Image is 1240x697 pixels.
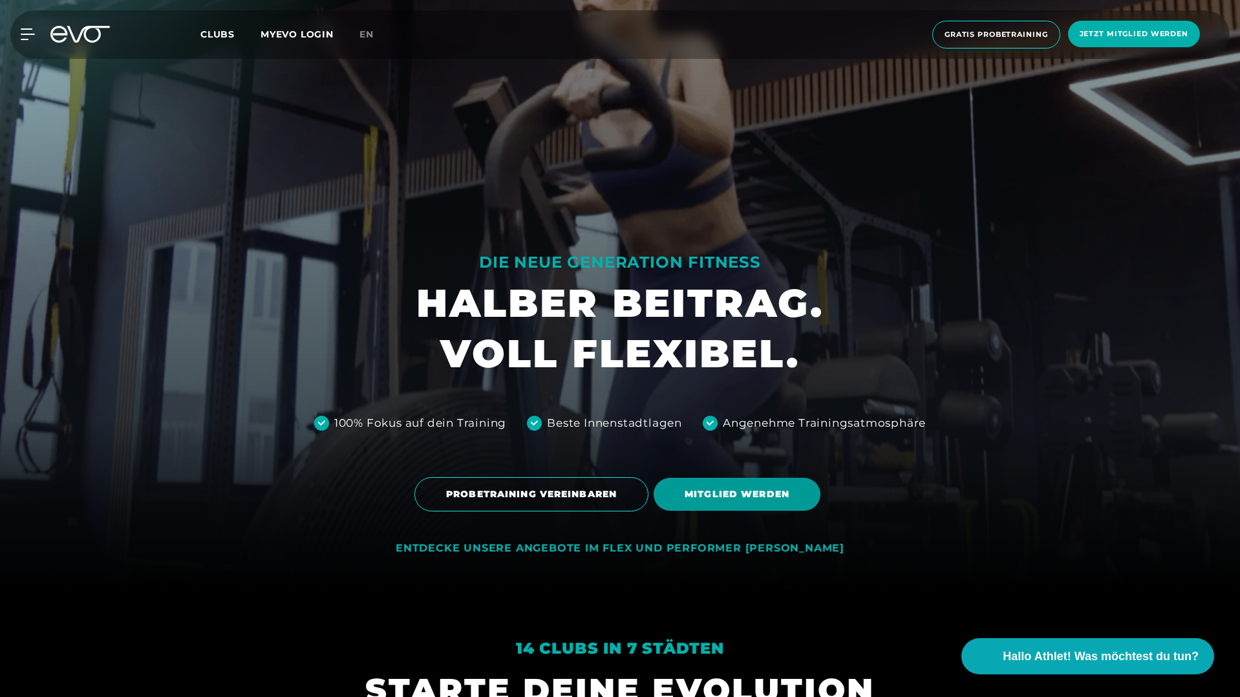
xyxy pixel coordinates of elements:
a: Gratis Probetraining [928,21,1064,48]
div: Beste Innenstadtlagen [547,415,682,432]
a: MYEVO LOGIN [261,28,334,40]
div: 100% Fokus auf dein Training [334,415,506,432]
div: ENTDECKE UNSERE ANGEBOTE IM FLEX UND PERFORMER [PERSON_NAME] [396,542,844,555]
a: Clubs [200,28,261,40]
h1: HALBER BEITRAG. VOLL FLEXIBEL. [416,278,824,379]
button: Hallo Athlet! Was möchtest du tun? [961,638,1214,674]
a: PROBETRAINING VEREINBAREN [414,467,654,521]
span: Jetzt Mitglied werden [1080,28,1188,39]
a: MITGLIED WERDEN [654,468,826,520]
span: Gratis Probetraining [945,29,1048,40]
span: MITGLIED WERDEN [685,488,789,501]
span: Hallo Athlet! Was möchtest du tun? [1003,648,1199,665]
div: DIE NEUE GENERATION FITNESS [416,252,824,273]
em: 14 Clubs in 7 Städten [516,639,724,658]
div: Angenehme Trainingsatmosphäre [723,415,926,432]
span: en [359,28,374,40]
span: Clubs [200,28,235,40]
a: Jetzt Mitglied werden [1064,21,1204,48]
a: en [359,27,389,42]
span: PROBETRAINING VEREINBAREN [446,488,617,501]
